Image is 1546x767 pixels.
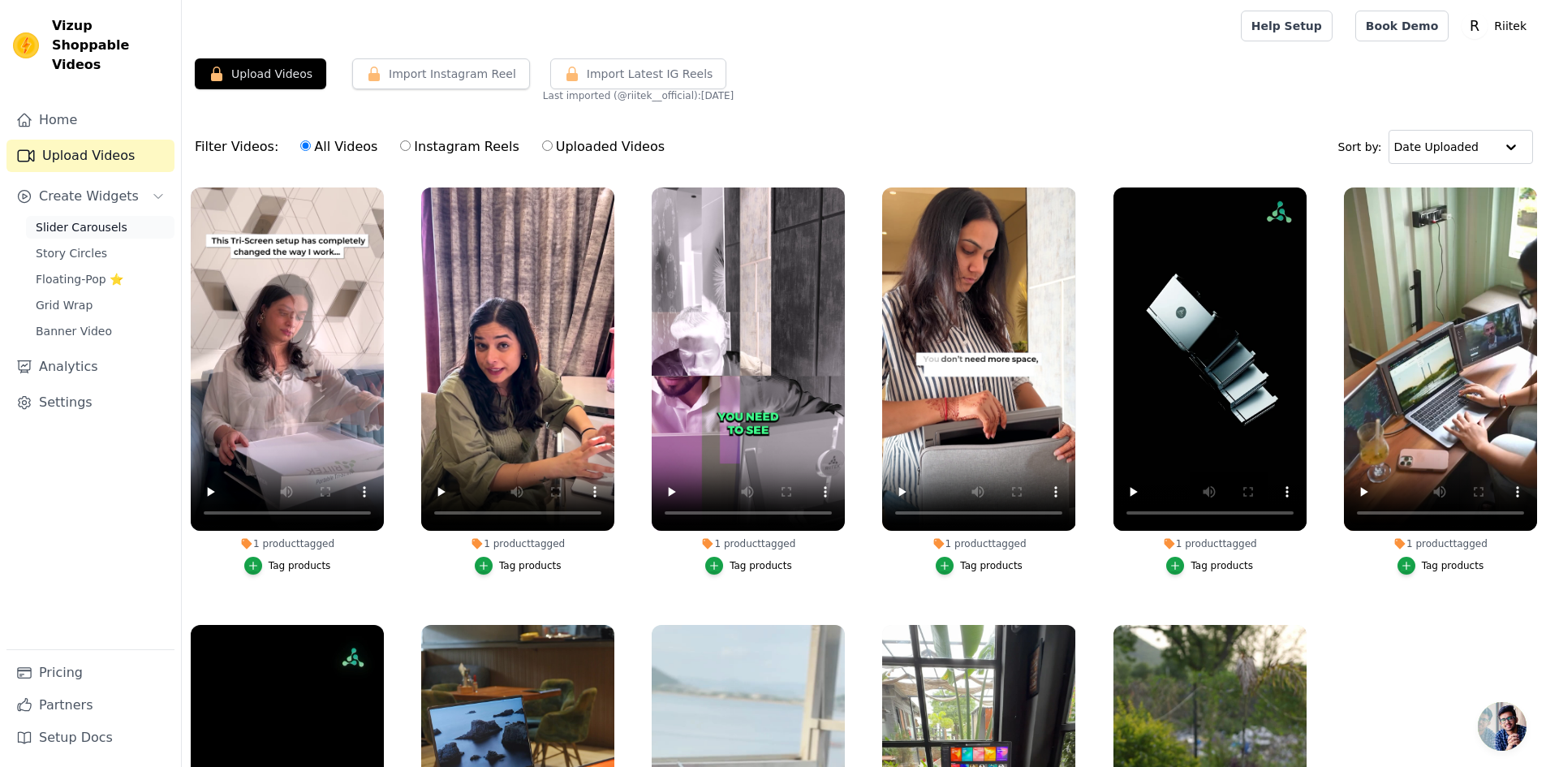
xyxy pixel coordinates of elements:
[960,559,1023,572] div: Tag products
[1488,11,1533,41] p: Riitek
[400,140,411,151] input: Instagram Reels
[1478,702,1527,751] div: Open chat
[6,140,174,172] a: Upload Videos
[244,557,331,575] button: Tag products
[652,537,845,550] div: 1 product tagged
[26,216,174,239] a: Slider Carousels
[195,128,674,166] div: Filter Videos:
[36,219,127,235] span: Slider Carousels
[1397,557,1484,575] button: Tag products
[52,16,168,75] span: Vizup Shoppable Videos
[1344,537,1537,550] div: 1 product tagged
[1355,11,1449,41] a: Book Demo
[26,294,174,317] a: Grid Wrap
[6,657,174,689] a: Pricing
[1470,18,1479,34] text: R
[36,297,93,313] span: Grid Wrap
[352,58,530,89] button: Import Instagram Reel
[269,559,331,572] div: Tag products
[730,559,792,572] div: Tag products
[6,722,174,754] a: Setup Docs
[1462,11,1533,41] button: R Riitek
[36,271,123,287] span: Floating-Pop ⭐
[36,323,112,339] span: Banner Video
[399,136,519,157] label: Instagram Reels
[541,136,665,157] label: Uploaded Videos
[6,386,174,419] a: Settings
[421,537,614,550] div: 1 product tagged
[550,58,727,89] button: Import Latest IG Reels
[191,537,384,550] div: 1 product tagged
[6,104,174,136] a: Home
[26,320,174,343] a: Banner Video
[6,689,174,722] a: Partners
[882,537,1075,550] div: 1 product tagged
[6,180,174,213] button: Create Widgets
[705,557,792,575] button: Tag products
[26,242,174,265] a: Story Circles
[26,268,174,291] a: Floating-Pop ⭐
[6,351,174,383] a: Analytics
[499,559,562,572] div: Tag products
[1338,130,1534,164] div: Sort by:
[936,557,1023,575] button: Tag products
[587,66,713,82] span: Import Latest IG Reels
[1113,537,1307,550] div: 1 product tagged
[299,136,378,157] label: All Videos
[1166,557,1253,575] button: Tag products
[1241,11,1333,41] a: Help Setup
[475,557,562,575] button: Tag products
[1422,559,1484,572] div: Tag products
[543,89,734,102] span: Last imported (@ riitek__official ): [DATE]
[13,32,39,58] img: Vizup
[300,140,311,151] input: All Videos
[39,187,139,206] span: Create Widgets
[1191,559,1253,572] div: Tag products
[36,245,107,261] span: Story Circles
[195,58,326,89] button: Upload Videos
[542,140,553,151] input: Uploaded Videos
